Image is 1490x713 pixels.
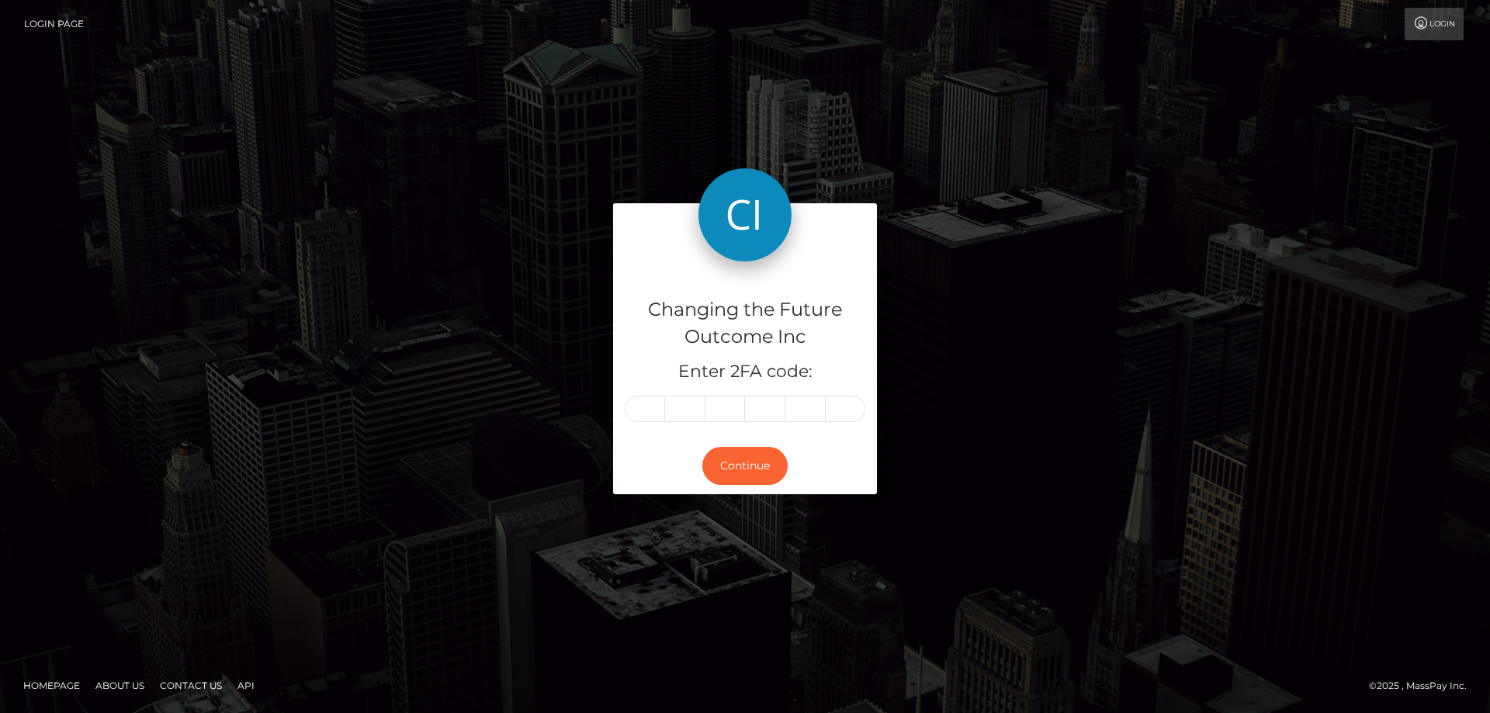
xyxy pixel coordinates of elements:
[698,168,792,261] img: Changing the Future Outcome Inc
[17,673,86,697] a: Homepage
[231,673,261,697] a: API
[154,673,228,697] a: Contact Us
[89,673,151,697] a: About Us
[625,360,865,384] h5: Enter 2FA code:
[625,296,865,351] h4: Changing the Future Outcome Inc
[24,8,84,40] a: Login Page
[702,447,788,485] button: Continue
[1405,8,1464,40] a: Login
[1369,677,1478,694] div: © 2025 , MassPay Inc.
